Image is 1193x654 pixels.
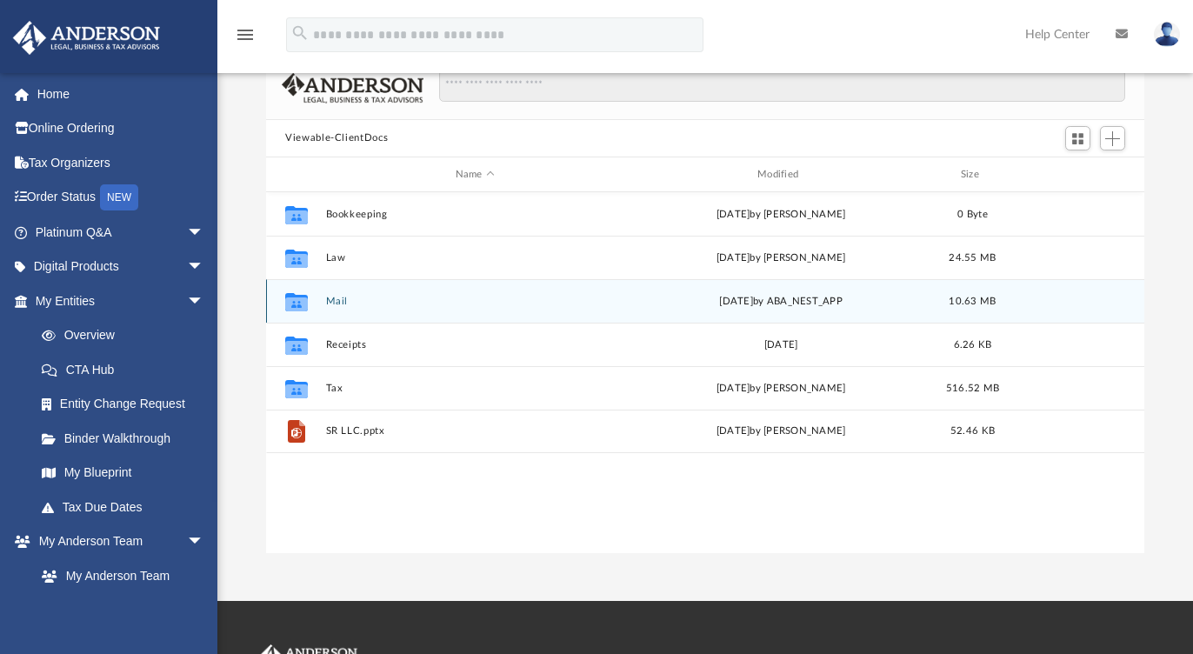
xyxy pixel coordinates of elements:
[632,337,930,353] div: [DATE]
[954,340,992,350] span: 6.26 KB
[326,296,624,307] button: Mail
[8,21,165,55] img: Anderson Advisors Platinum Portal
[24,558,213,593] a: My Anderson Team
[100,184,138,210] div: NEW
[938,167,1008,183] div: Size
[632,250,930,266] div: [DATE] by [PERSON_NAME]
[326,383,624,394] button: Tax
[946,384,999,393] span: 516.52 MB
[716,384,750,393] span: [DATE]
[12,215,230,250] a: Platinum Q&Aarrow_drop_down
[24,352,230,387] a: CTA Hub
[950,253,996,263] span: 24.55 MB
[632,424,930,440] div: [DATE] by [PERSON_NAME]
[274,167,317,183] div: id
[326,426,624,437] button: SR LLC.pptx
[12,284,230,318] a: My Entitiesarrow_drop_down
[957,210,988,219] span: 0 Byte
[24,490,230,524] a: Tax Due Dates
[24,421,230,456] a: Binder Walkthrough
[285,130,388,146] button: Viewable-ClientDocs
[12,145,230,180] a: Tax Organizers
[24,456,222,490] a: My Blueprint
[235,24,256,45] i: menu
[187,250,222,285] span: arrow_drop_down
[24,593,222,628] a: Anderson System
[950,297,996,306] span: 10.63 MB
[631,167,930,183] div: Modified
[187,284,222,319] span: arrow_drop_down
[326,252,624,264] button: Law
[950,427,995,437] span: 52.46 KB
[235,33,256,45] a: menu
[12,180,230,216] a: Order StatusNEW
[187,524,222,560] span: arrow_drop_down
[632,381,930,397] div: by [PERSON_NAME]
[1015,167,1136,183] div: id
[12,111,230,146] a: Online Ordering
[632,294,930,310] div: [DATE] by ABA_NEST_APP
[187,215,222,250] span: arrow_drop_down
[12,250,230,284] a: Digital Productsarrow_drop_down
[439,69,1125,102] input: Search files and folders
[24,387,230,422] a: Entity Change Request
[24,318,230,353] a: Overview
[632,207,930,223] div: [DATE] by [PERSON_NAME]
[326,209,624,220] button: Bookkeeping
[266,192,1144,553] div: grid
[12,77,230,111] a: Home
[12,524,222,559] a: My Anderson Teamarrow_drop_down
[1100,126,1126,150] button: Add
[325,167,624,183] div: Name
[1065,126,1091,150] button: Switch to Grid View
[326,339,624,350] button: Receipts
[290,23,310,43] i: search
[1154,22,1180,47] img: User Pic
